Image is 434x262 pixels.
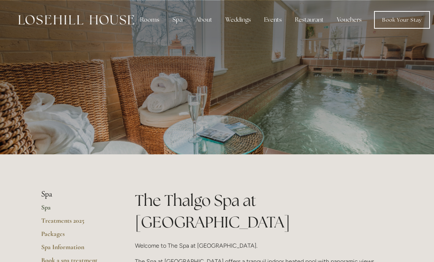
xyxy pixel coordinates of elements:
[331,12,367,27] a: Vouchers
[18,15,134,25] img: Losehill House
[134,12,165,27] div: Rooms
[41,216,111,230] a: Treatments 2025
[190,12,218,27] div: About
[41,203,111,216] a: Spa
[135,190,393,233] h1: The Thalgo Spa at [GEOGRAPHIC_DATA]
[135,241,393,251] p: Welcome to The Spa at [GEOGRAPHIC_DATA].
[41,230,111,243] a: Packages
[41,190,111,199] li: Spa
[167,12,188,27] div: Spa
[41,243,111,256] a: Spa Information
[374,11,430,29] a: Book Your Stay
[220,12,257,27] div: Weddings
[289,12,330,27] div: Restaurant
[258,12,288,27] div: Events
